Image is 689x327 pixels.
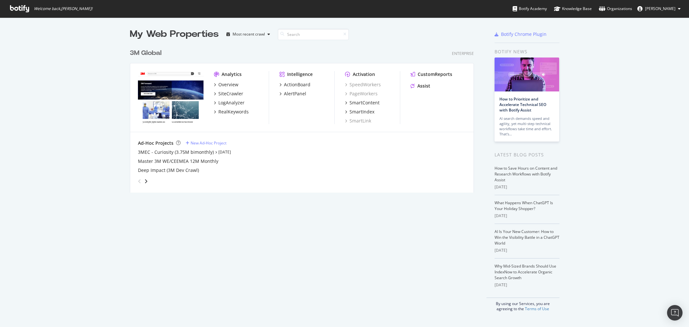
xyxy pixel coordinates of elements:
a: Overview [214,81,238,88]
a: Master 3M WE/CEEMEA 12M Monthly [138,158,218,164]
div: Assist [417,83,430,89]
div: [DATE] [495,248,559,253]
div: Organizations [599,5,632,12]
a: AI Is Your New Customer: How to Win the Visibility Battle in a ChatGPT World [495,229,559,246]
a: SmartContent [345,100,380,106]
a: ActionBoard [279,81,310,88]
a: New Ad-Hoc Project [186,140,226,146]
div: Most recent crawl [233,32,265,36]
div: New Ad-Hoc Project [191,140,226,146]
a: SiteCrawler [214,90,243,97]
div: My Web Properties [130,28,219,41]
a: Why Mid-Sized Brands Should Use IndexNow to Accelerate Organic Search Growth [495,263,556,280]
div: Analytics [222,71,242,78]
div: Intelligence [287,71,313,78]
div: [DATE] [495,282,559,288]
div: [DATE] [495,184,559,190]
div: Botify news [495,48,559,55]
div: ActionBoard [284,81,310,88]
a: 3MEC - Curiosity (3.75M bimonthly) [138,149,214,155]
a: CustomReports [411,71,452,78]
button: [PERSON_NAME] [632,4,686,14]
div: AlertPanel [284,90,306,97]
span: Welcome back, [PERSON_NAME] ! [34,6,92,11]
div: By using our Services, you are agreeing to the [486,298,559,311]
div: Knowledge Base [554,5,592,12]
div: Enterprise [452,51,474,56]
input: Search [278,29,349,40]
a: LogAnalyzer [214,100,245,106]
div: angle-right [144,178,148,185]
a: How to Prioritize and Accelerate Technical SEO with Botify Assist [499,96,546,113]
a: SpeedWorkers [345,81,381,88]
a: What Happens When ChatGPT Is Your Holiday Shopper? [495,200,553,211]
a: SmartLink [345,118,371,124]
a: 3M Global [130,48,164,58]
div: Botify Chrome Plugin [501,31,547,37]
div: 3M Global [130,48,162,58]
span: Alexander Parrales [645,6,675,11]
a: SmartIndex [345,109,374,115]
div: SmartContent [350,100,380,106]
div: SiteCrawler [218,90,243,97]
a: Botify Chrome Plugin [495,31,547,37]
a: [DATE] [218,149,231,155]
div: AI search demands speed and agility, yet multi-step technical workflows take time and effort. Tha... [499,116,554,137]
a: Terms of Use [525,306,549,311]
a: RealKeywords [214,109,249,115]
div: SmartIndex [350,109,374,115]
div: Open Intercom Messenger [667,305,683,321]
a: Assist [411,83,430,89]
div: LogAnalyzer [218,100,245,106]
div: [DATE] [495,213,559,219]
img: How to Prioritize and Accelerate Technical SEO with Botify Assist [495,58,559,91]
div: Ad-Hoc Projects [138,140,173,146]
img: www.command.com [138,71,204,123]
div: Botify Academy [513,5,547,12]
a: PageWorkers [345,90,378,97]
div: Latest Blog Posts [495,151,559,158]
div: CustomReports [418,71,452,78]
div: grid [130,41,479,193]
div: Overview [218,81,238,88]
div: Activation [353,71,375,78]
a: How to Save Hours on Content and Research Workflows with Botify Assist [495,165,557,183]
a: AlertPanel [279,90,306,97]
button: Most recent crawl [224,29,273,39]
a: Deep Impact (3M Dev Crawl) [138,167,199,174]
div: angle-left [135,176,144,186]
div: RealKeywords [218,109,249,115]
